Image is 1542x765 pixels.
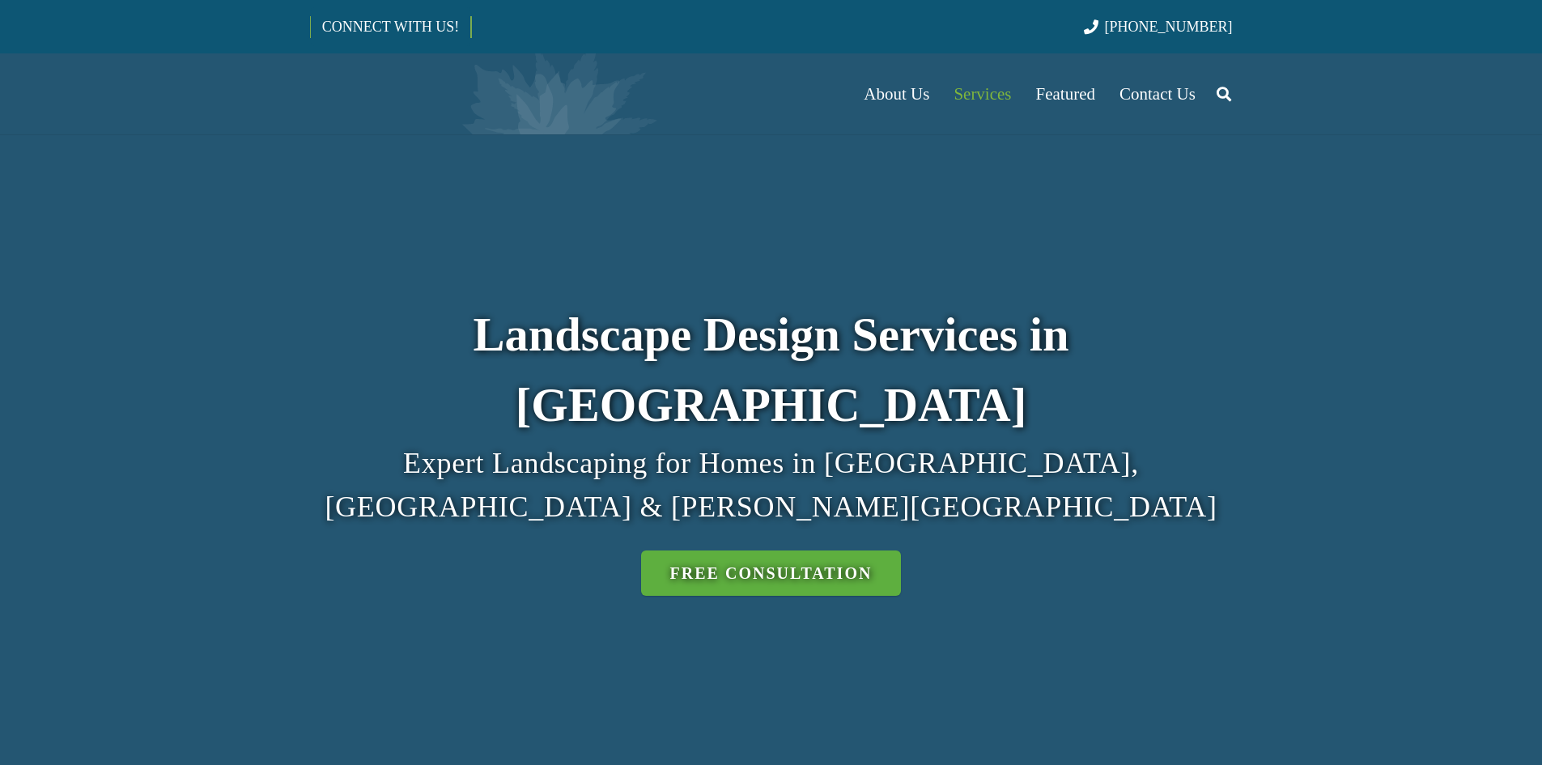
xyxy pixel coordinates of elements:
span: Expert Landscaping for Homes in [GEOGRAPHIC_DATA], [GEOGRAPHIC_DATA] & [PERSON_NAME][GEOGRAPHIC_D... [325,447,1217,523]
a: Free Consultation [641,550,902,596]
span: Contact Us [1119,84,1196,104]
a: Services [941,53,1023,134]
span: Featured [1036,84,1095,104]
a: CONNECT WITH US! [311,7,470,46]
span: About Us [864,84,929,104]
a: Contact Us [1107,53,1208,134]
span: [PHONE_NUMBER] [1105,19,1233,35]
a: About Us [852,53,941,134]
a: [PHONE_NUMBER] [1084,19,1232,35]
a: Search [1208,74,1240,114]
a: Borst-Logo [310,62,579,126]
a: Featured [1024,53,1107,134]
strong: Landscape Design Services in [GEOGRAPHIC_DATA] [473,308,1068,432]
span: Services [954,84,1011,104]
